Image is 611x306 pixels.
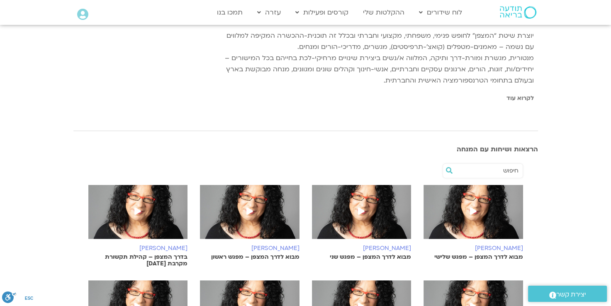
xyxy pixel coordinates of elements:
a: תמכו בנו [213,5,247,20]
a: עזרה [253,5,285,20]
h3: הרצאות ושיחות עם המנחה [73,146,538,153]
p: מבוא לדרך המצפן – מפגש שלישי [424,254,523,260]
h6: [PERSON_NAME] [312,245,411,252]
p: מבוא לדרך המצפן – מפגש ראשון [200,254,299,260]
a: [PERSON_NAME] בדרך המצפן – קהילת תקשורת מקרבת [DATE] [88,185,188,267]
p: מבוא לדרך המצפן – מפגש שני [312,254,411,260]
a: קורסים ופעילות [291,5,353,20]
img: arnina_kishtan.jpg [424,185,523,247]
h6: [PERSON_NAME] [88,245,188,252]
a: לקרוא עוד [506,94,534,102]
img: arnina_kishtan.jpg [88,185,188,247]
img: arnina_kishtan.jpg [200,185,299,247]
a: ההקלטות שלי [359,5,409,20]
h6: [PERSON_NAME] [424,245,523,252]
span: יצירת קשר [556,289,586,300]
a: [PERSON_NAME] מבוא לדרך המצפן – מפגש שלישי [424,185,523,260]
p: בדרך המצפן – קהילת תקשורת מקרבת [DATE] [88,254,188,267]
a: יצירת קשר [528,286,607,302]
h6: [PERSON_NAME] [200,245,299,252]
input: חיפוש [455,164,518,178]
a: [PERSON_NAME] מבוא לדרך המצפן – מפגש שני [312,185,411,260]
a: לוח שידורים [415,5,466,20]
a: [PERSON_NAME] מבוא לדרך המצפן – מפגש ראשון [200,185,299,260]
img: תודעה בריאה [500,6,536,19]
img: arnina_kishtan.jpg [312,185,411,247]
p: יוצרת שיטת “המצפן” לחופש פנימי, משפחתי, מקצועי וחברתי ובכלל זה תוכנית-ההכשרה המקיפה למלווים עם נש... [219,30,534,86]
